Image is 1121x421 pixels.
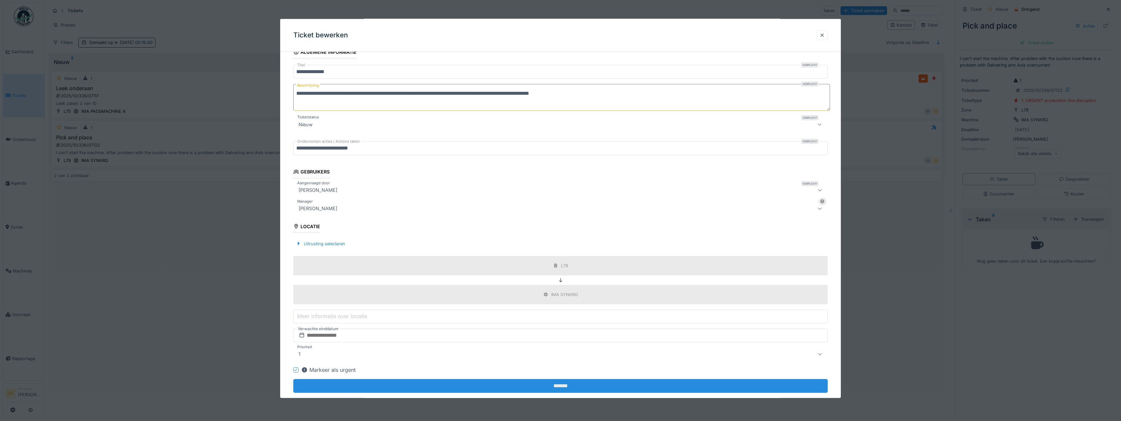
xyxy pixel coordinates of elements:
[301,366,356,374] div: Markeer als urgent
[296,344,314,350] label: Prioriteit
[296,114,320,120] label: Ticketstatus
[296,186,340,194] div: [PERSON_NAME]
[801,139,819,144] div: Verplicht
[296,198,314,204] label: Manager
[801,115,819,120] div: Verplicht
[296,81,320,90] label: Beschrijving
[293,31,348,39] h3: Ticket bewerken
[296,350,303,358] div: 1
[296,120,315,128] div: Nieuw
[296,204,340,212] div: [PERSON_NAME]
[296,139,361,144] label: Ondernomen acties / Actions taken
[293,221,320,232] div: Locatie
[561,263,568,269] div: L79
[297,325,339,332] label: Verwachte einddatum
[296,180,331,186] label: Aangevraagd door
[293,167,330,178] div: Gebruikers
[801,81,819,87] div: Verplicht
[296,312,368,320] label: Meer informatie over locatie
[296,62,306,68] label: Titel
[551,291,578,298] div: IMA SYNKRO
[293,239,348,248] div: Uitrusting selecteren
[801,62,819,68] div: Verplicht
[801,181,819,186] div: Verplicht
[293,47,357,58] div: Algemene informatie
